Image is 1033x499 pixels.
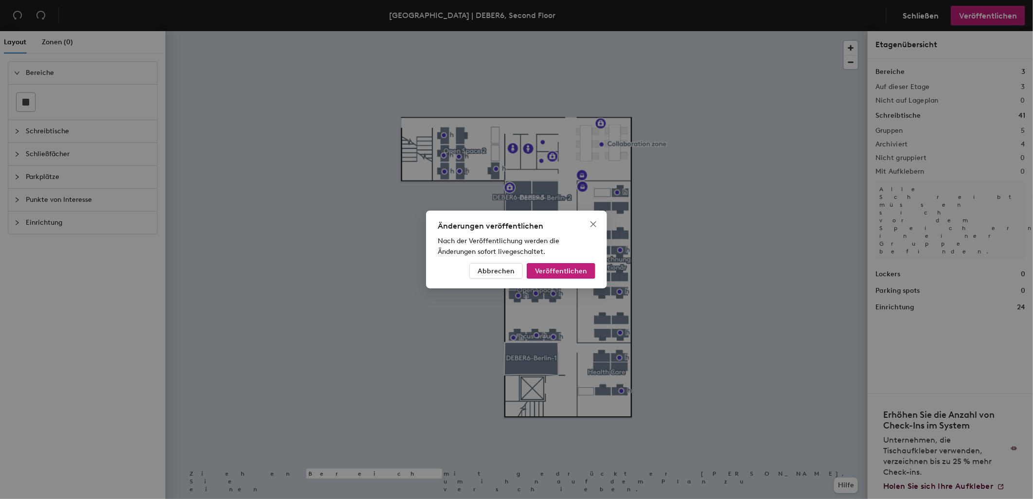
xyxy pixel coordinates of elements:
[438,220,595,232] div: Änderungen veröffentlichen
[469,263,523,279] button: Abbrechen
[527,263,595,279] button: Veröffentlichen
[586,220,601,228] span: Close
[586,216,601,232] button: Close
[589,220,597,228] span: close
[535,267,587,275] span: Veröffentlichen
[438,237,559,256] span: Nach der Veröffentlichung werden die Änderungen sofort livegeschaltet.
[478,267,515,275] span: Abbrechen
